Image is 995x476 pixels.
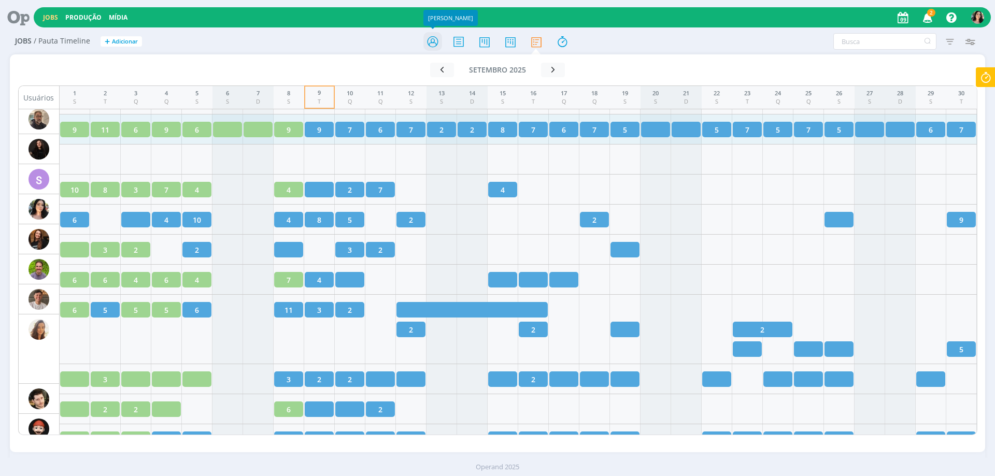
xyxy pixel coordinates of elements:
[439,124,444,135] span: 2
[760,324,764,335] span: 2
[929,124,933,135] span: 6
[971,11,984,24] img: T
[317,374,321,385] span: 2
[928,97,934,106] div: S
[916,8,937,27] button: 2
[745,434,749,445] span: 3
[287,214,291,225] span: 4
[287,404,291,415] span: 6
[971,8,985,26] button: T
[469,89,475,98] div: 14
[500,97,506,106] div: S
[927,9,935,17] span: 2
[959,124,963,135] span: 7
[408,97,414,106] div: S
[622,89,628,98] div: 19
[103,244,107,255] span: 3
[195,184,199,195] span: 4
[195,434,199,445] span: 4
[833,33,936,50] input: Busca
[531,324,535,335] span: 2
[592,124,596,135] span: 7
[62,13,105,22] button: Produção
[73,89,76,98] div: 1
[193,214,201,225] span: 10
[715,124,719,135] span: 5
[806,434,811,445] span: 3
[378,124,382,135] span: 6
[469,97,475,106] div: D
[195,275,199,285] span: 4
[714,97,720,106] div: S
[652,97,659,106] div: S
[837,124,841,135] span: 5
[348,374,352,385] span: 2
[469,65,526,75] span: setembro 2025
[347,89,353,98] div: 10
[530,89,536,98] div: 16
[164,305,168,315] span: 5
[287,184,291,195] span: 4
[776,124,780,135] span: 5
[501,124,505,135] span: 8
[348,434,352,445] span: 3
[897,89,903,98] div: 28
[622,97,628,106] div: S
[287,374,291,385] span: 3
[744,97,750,106] div: T
[837,434,841,445] span: 2
[501,184,505,195] span: 4
[562,434,566,445] span: 2
[592,214,596,225] span: 2
[866,97,873,106] div: S
[454,63,541,77] button: setembro 2025
[164,214,168,225] span: 4
[561,89,567,98] div: 17
[195,97,198,106] div: S
[348,124,352,135] span: 7
[348,244,352,255] span: 3
[164,89,169,98] div: 4
[195,124,199,135] span: 6
[929,434,933,445] span: 3
[164,275,168,285] span: 6
[531,374,535,385] span: 2
[29,199,49,220] img: T
[104,89,107,98] div: 2
[805,89,812,98] div: 25
[29,388,49,409] img: V
[530,97,536,106] div: T
[101,124,109,135] span: 11
[106,13,131,22] button: Mídia
[348,214,352,225] span: 5
[715,434,719,445] span: 4
[409,124,413,135] span: 7
[423,10,478,26] div: [PERSON_NAME]
[378,404,382,415] span: 2
[287,89,290,98] div: 8
[15,37,32,46] span: Jobs
[104,97,107,106] div: T
[866,89,873,98] div: 27
[591,89,598,98] div: 18
[105,36,110,47] span: +
[683,97,689,106] div: D
[103,404,107,415] span: 2
[195,305,199,315] span: 6
[897,97,903,106] div: D
[531,124,535,135] span: 7
[317,434,321,445] span: 4
[256,89,260,98] div: 7
[928,89,934,98] div: 29
[317,124,321,135] span: 9
[70,184,79,195] span: 10
[29,169,49,190] div: S
[134,404,138,415] span: 2
[40,13,61,22] button: Jobs
[29,229,49,250] img: T
[501,434,505,445] span: 4
[103,374,107,385] span: 3
[347,97,353,106] div: Q
[226,97,229,106] div: S
[714,89,720,98] div: 22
